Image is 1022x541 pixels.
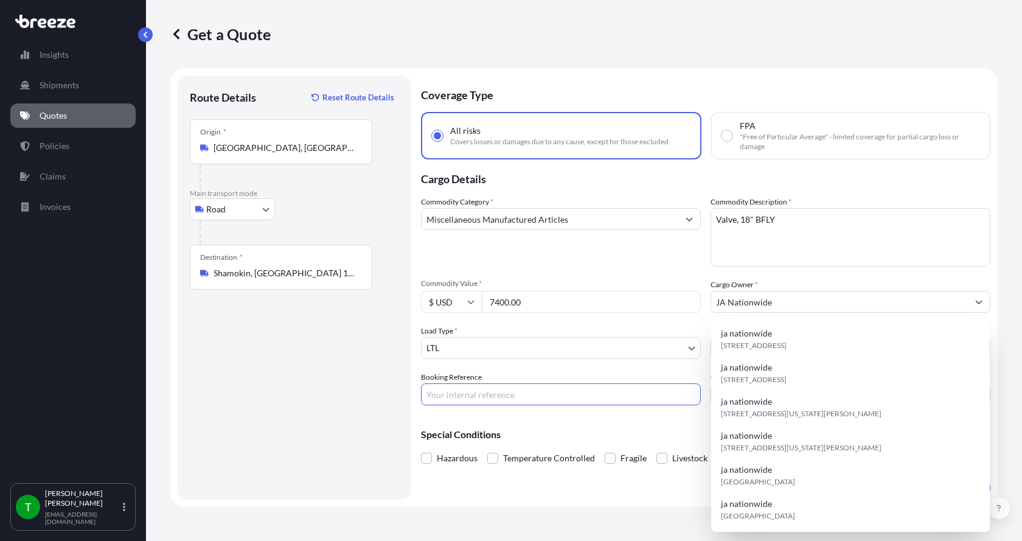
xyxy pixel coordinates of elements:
span: ja nationwide [721,361,772,374]
p: [PERSON_NAME] [PERSON_NAME] [45,489,120,508]
div: Destination [200,253,243,262]
label: Cargo Owner [711,279,758,291]
span: [GEOGRAPHIC_DATA] [721,510,795,522]
input: Type amount [482,291,701,313]
p: Route Details [190,90,256,105]
p: Insights [40,49,69,61]
input: Enter name [711,383,990,405]
a: Quotes [10,103,136,128]
input: Destination [214,267,357,279]
input: Select a commodity type [422,208,678,230]
a: Insights [10,43,136,67]
label: Carrier Name [711,371,754,383]
span: Livestock [672,449,707,467]
span: [STREET_ADDRESS] [721,340,787,352]
div: Suggestions [716,323,985,527]
button: Reset Route Details [305,88,399,107]
a: Claims [10,164,136,189]
span: ja nationwide [721,396,772,408]
span: "Free of Particular Average" - limited coverage for partial cargo loss or damage [740,132,980,152]
span: FPA [740,120,756,132]
span: ja nationwide [721,327,772,340]
p: Special Conditions [421,430,990,439]
input: All risksCovers losses or damages due to any cause, except for those excluded [432,130,443,141]
button: Select transport [190,198,275,220]
span: Hazardous [437,449,478,467]
span: ja nationwide [721,430,772,442]
p: Coverage Type [421,75,990,112]
span: Load Type [421,325,457,337]
span: Commodity Value [421,279,701,288]
span: [GEOGRAPHIC_DATA] [721,476,795,488]
p: Policies [40,140,69,152]
span: [STREET_ADDRESS] [721,374,787,386]
p: Reset Route Details [322,91,394,103]
p: Quotes [40,110,67,122]
p: Cargo Details [421,159,990,196]
a: Policies [10,134,136,158]
input: FPA"Free of Particular Average" - limited coverage for partial cargo loss or damage [721,130,732,141]
span: [STREET_ADDRESS][US_STATE][PERSON_NAME] [721,408,881,420]
span: All risks [450,125,481,137]
span: ja nationwide [721,498,772,510]
button: Show suggestions [968,291,990,313]
p: [EMAIL_ADDRESS][DOMAIN_NAME] [45,511,120,525]
span: Temperature Controlled [503,449,595,467]
input: Your internal reference [421,383,701,405]
span: Covers losses or damages due to any cause, except for those excluded [450,137,669,147]
span: Freight Cost [711,325,990,335]
span: Road [206,203,226,215]
input: Full name [711,291,968,313]
input: Origin [214,142,357,154]
a: Shipments [10,73,136,97]
p: Shipments [40,79,79,91]
label: Commodity Description [711,196,791,208]
p: Invoices [40,201,71,213]
p: Main transport mode [190,189,399,198]
label: Commodity Category [421,196,493,208]
button: Show suggestions [678,208,700,230]
div: Origin [200,127,226,137]
p: Get a Quote [170,24,271,44]
span: T [25,501,32,513]
label: Booking Reference [421,371,482,383]
button: LTL [421,337,701,359]
span: LTL [426,342,439,354]
p: Claims [40,170,66,183]
span: ja nationwide [721,464,772,476]
span: [STREET_ADDRESS][US_STATE][PERSON_NAME] [721,442,881,454]
span: Fragile [620,449,647,467]
a: Invoices [10,195,136,219]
